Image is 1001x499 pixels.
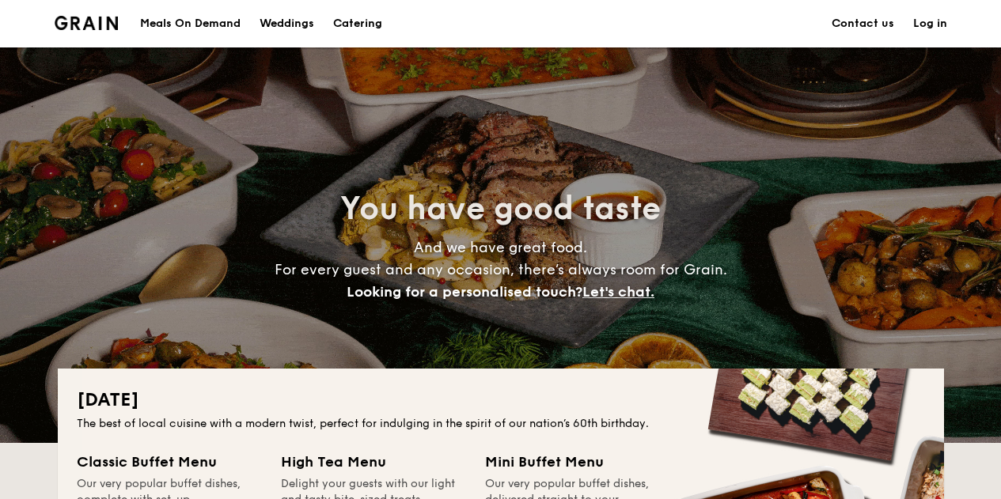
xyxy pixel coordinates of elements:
div: Classic Buffet Menu [77,451,262,473]
img: Grain [55,16,119,30]
span: And we have great food. For every guest and any occasion, there’s always room for Grain. [275,239,727,301]
span: You have good taste [340,190,661,228]
span: Let's chat. [582,283,654,301]
a: Logotype [55,16,119,30]
span: Looking for a personalised touch? [347,283,582,301]
div: Mini Buffet Menu [485,451,670,473]
div: The best of local cuisine with a modern twist, perfect for indulging in the spirit of our nation’... [77,416,925,432]
h2: [DATE] [77,387,925,413]
div: High Tea Menu [281,451,466,473]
